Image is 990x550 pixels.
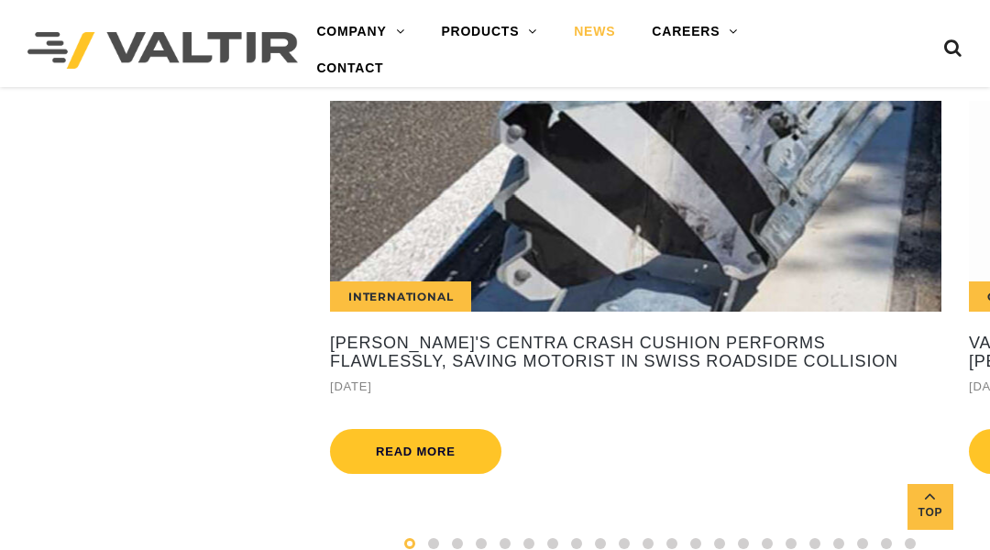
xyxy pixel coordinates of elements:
[330,101,941,312] a: International
[555,14,633,50] a: NEWS
[423,14,555,50] a: PRODUCTS
[27,32,298,69] img: Valtir
[907,484,953,530] a: Top
[330,376,941,397] div: [DATE]
[907,502,953,523] span: Top
[330,281,471,312] div: International
[330,335,941,371] a: [PERSON_NAME]'s CENTRA Crash Cushion Performs Flawlessly, Saving Motorist in Swiss Roadside Colli...
[633,14,756,50] a: CAREERS
[298,50,401,87] a: CONTACT
[330,429,501,474] a: Read more
[298,14,423,50] a: COMPANY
